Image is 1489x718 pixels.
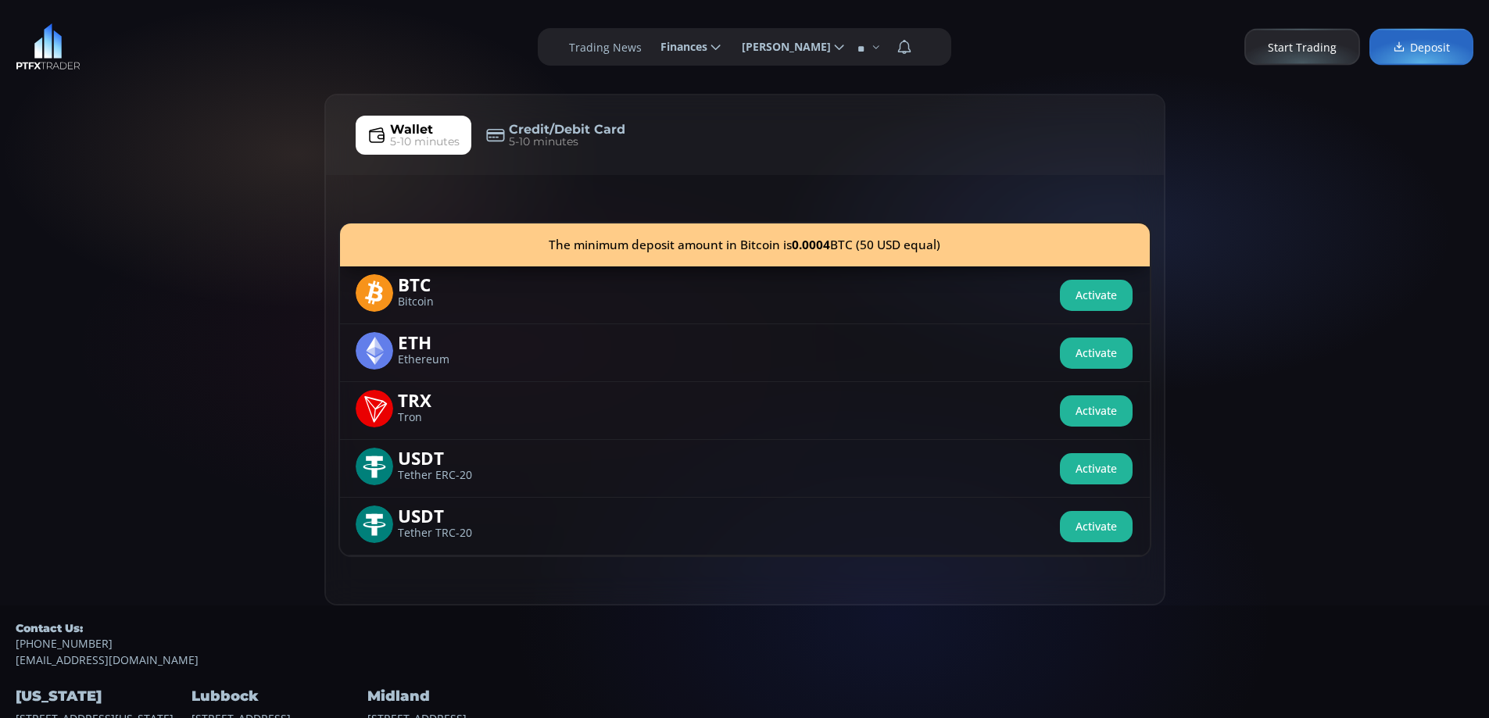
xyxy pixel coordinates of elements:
[569,39,642,55] label: Trading News
[1268,39,1337,55] span: Start Trading
[398,274,493,292] span: BTC
[398,528,493,538] span: Tether TRC-20
[509,120,625,139] span: Credit/Debit Card
[398,297,493,307] span: Bitcoin
[398,390,493,408] span: TRX
[16,635,1473,652] a: [PHONE_NUMBER]
[1060,511,1133,542] button: Activate
[390,120,433,139] span: Wallet
[650,31,707,63] span: Finances
[474,116,637,155] a: Credit/Debit Card5-10 minutes
[1060,280,1133,311] button: Activate
[16,684,188,709] h4: [US_STATE]
[1060,338,1133,369] button: Activate
[398,355,493,365] span: Ethereum
[1393,39,1450,55] span: Deposit
[390,134,460,150] span: 5-10 minutes
[398,448,493,466] span: USDT
[16,23,81,70] img: LOGO
[16,621,1473,668] div: [EMAIL_ADDRESS][DOMAIN_NAME]
[398,332,493,350] span: ETH
[191,684,363,709] h4: Lubbock
[1060,395,1133,427] button: Activate
[356,116,471,155] a: Wallet5-10 minutes
[340,223,1150,266] div: The minimum deposit amount in Bitcoin is BTC (50 USD equal)
[367,684,539,709] h4: Midland
[1369,29,1473,66] a: Deposit
[398,470,493,480] span: Tether ERC-20
[792,237,830,253] b: 0.0004
[16,621,1473,635] h5: Contact Us:
[1060,453,1133,484] button: Activate
[731,31,831,63] span: [PERSON_NAME]
[398,505,493,523] span: USDT
[509,134,578,150] span: 5-10 minutes
[398,413,493,423] span: Tron
[1244,29,1360,66] a: Start Trading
